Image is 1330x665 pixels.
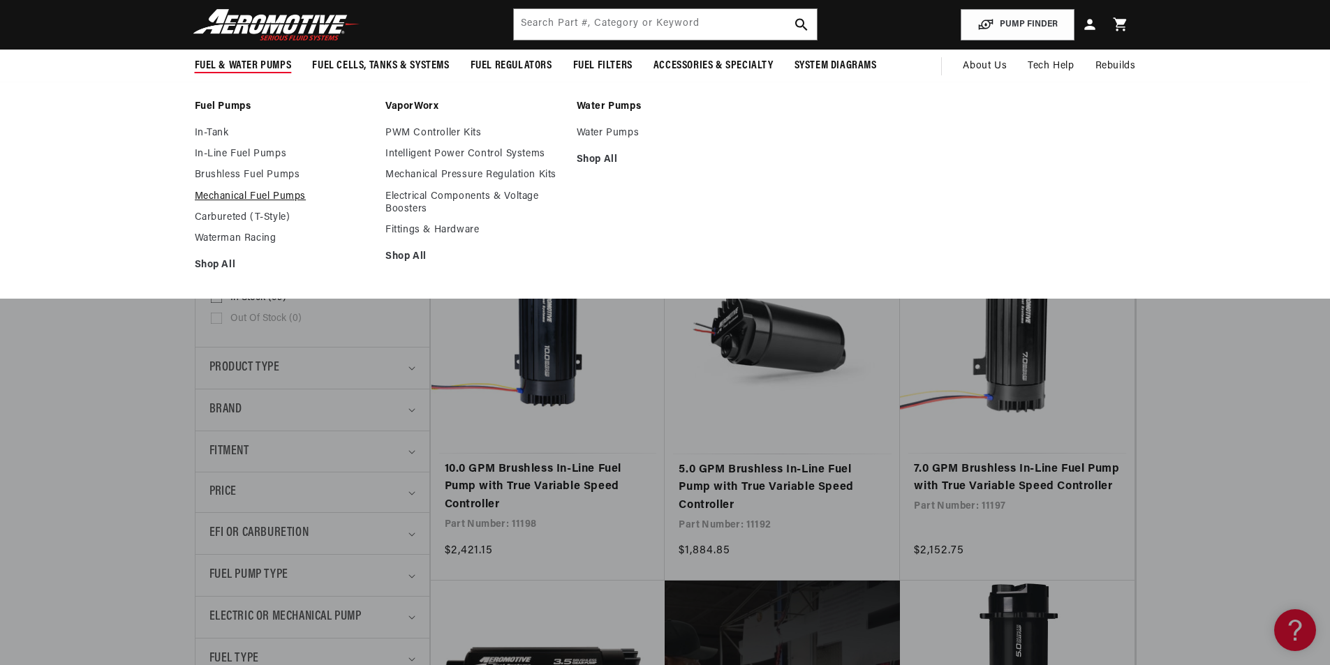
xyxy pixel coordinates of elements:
a: In-Tank [195,127,372,140]
a: Mechanical Pressure Regulation Kits [385,169,563,181]
span: Fuel & Water Pumps [195,59,292,73]
span: Tech Help [1028,59,1074,74]
summary: Price [209,472,415,512]
a: Mechanical Fuel Pumps [195,190,372,203]
span: Fuel Pump Type [209,565,288,585]
summary: Fuel & Water Pumps [184,50,302,82]
button: search button [786,9,817,40]
span: Accessories & Specialty [653,59,774,73]
a: Intelligent Power Control Systems [385,148,563,160]
img: Aeromotive [189,8,364,41]
input: Search by Part Number, Category or Keyword [514,9,817,40]
a: Water Pumps [577,127,754,140]
a: In-Line Fuel Pumps [195,148,372,160]
summary: Electric or Mechanical Pump (0 selected) [209,597,415,638]
summary: Accessories & Specialty [643,50,784,82]
a: About Us [952,50,1017,83]
span: Brand [209,400,242,420]
span: Fitment [209,442,249,462]
span: Price [209,483,237,502]
a: 7.0 GPM Brushless In-Line Fuel Pump with True Variable Speed Controller [914,461,1121,496]
a: 10.0 GPM Brushless In-Line Fuel Pump with True Variable Speed Controller [445,461,651,514]
span: Fuel Filters [573,59,633,73]
span: Fuel Regulators [471,59,552,73]
a: Fuel Pumps [195,100,372,113]
a: VaporWorx [385,100,563,113]
summary: Fuel Regulators [460,50,563,82]
span: About Us [963,61,1007,71]
a: Waterman Racing [195,232,372,245]
summary: Fitment (0 selected) [209,431,415,472]
summary: Fuel Cells, Tanks & Systems [302,50,459,82]
span: System Diagrams [795,59,877,73]
a: Electrical Components & Voltage Boosters [385,190,563,216]
a: PWM Controller Kits [385,127,563,140]
span: EFI or Carburetion [209,523,309,544]
summary: Rebuilds [1085,50,1146,83]
span: Rebuilds [1095,59,1136,74]
a: Shop All [577,154,754,166]
button: PUMP FINDER [961,9,1074,40]
summary: Brand (0 selected) [209,389,415,431]
span: Product type [209,358,280,378]
a: 5.0 GPM Brushless In-Line Fuel Pump with True Variable Speed Controller [679,461,886,515]
summary: System Diagrams [784,50,887,82]
a: Water Pumps [577,100,754,113]
a: Carbureted (T-Style) [195,211,372,224]
span: Out of stock (0) [230,313,302,325]
a: Shop All [385,251,563,263]
a: Fittings & Hardware [385,224,563,237]
summary: Product type (0 selected) [209,348,415,389]
span: Fuel Cells, Tanks & Systems [312,59,449,73]
summary: Fuel Pump Type (0 selected) [209,555,415,596]
a: Shop All [195,259,372,271]
span: Electric or Mechanical Pump [209,607,362,627]
summary: Tech Help [1017,50,1084,83]
summary: EFI or Carburetion (0 selected) [209,513,415,554]
a: Brushless Fuel Pumps [195,169,372,181]
summary: Fuel Filters [563,50,643,82]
